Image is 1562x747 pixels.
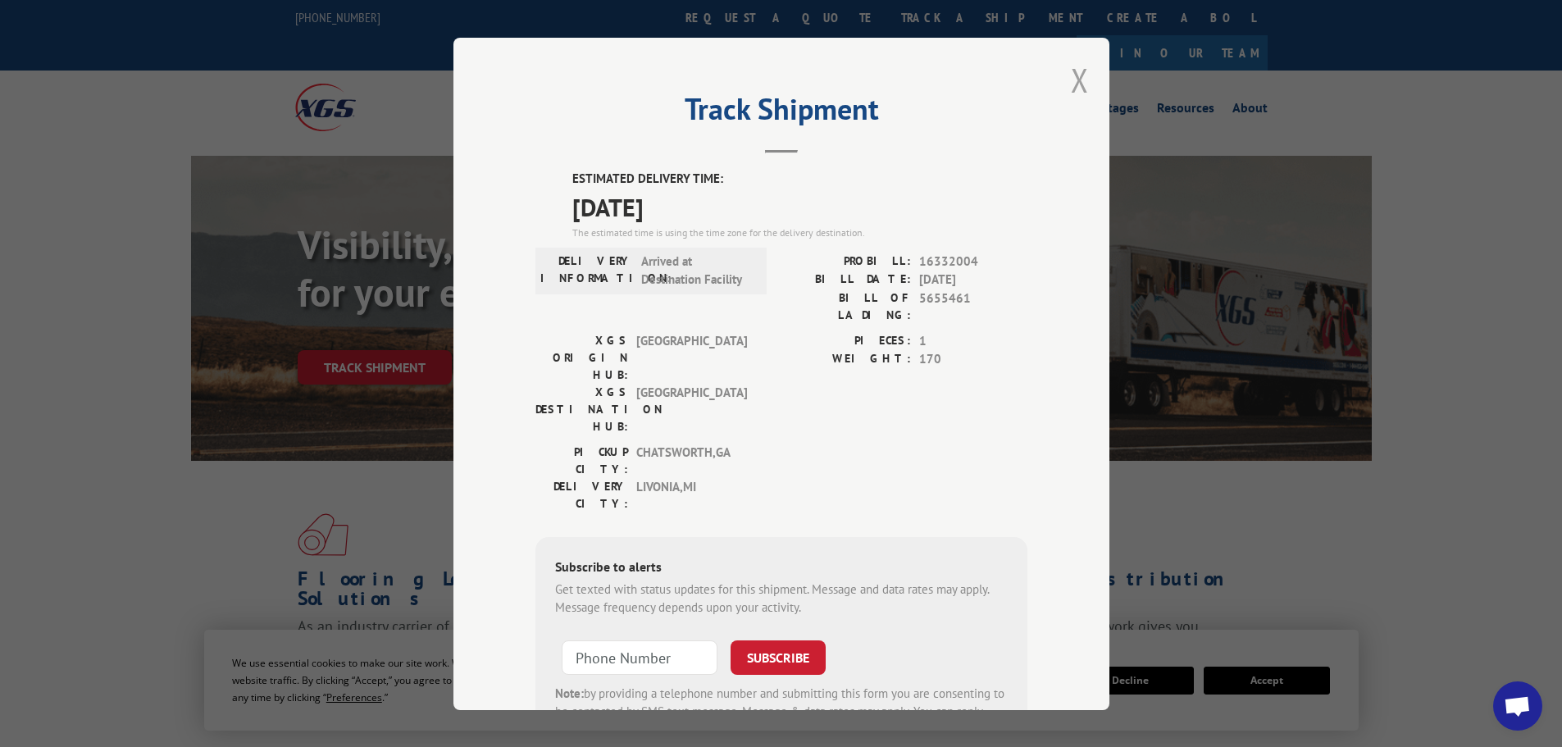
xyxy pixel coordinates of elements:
[781,252,911,271] label: PROBILL:
[555,556,1008,580] div: Subscribe to alerts
[919,350,1027,369] span: 170
[919,331,1027,350] span: 1
[636,331,747,383] span: [GEOGRAPHIC_DATA]
[781,350,911,369] label: WEIGHT:
[535,477,628,512] label: DELIVERY CITY:
[636,383,747,435] span: [GEOGRAPHIC_DATA]
[555,684,1008,740] div: by providing a telephone number and submitting this form you are consenting to be contacted by SM...
[1493,681,1542,731] div: Open chat
[781,289,911,323] label: BILL OF LADING:
[781,331,911,350] label: PIECES:
[555,685,584,700] strong: Note:
[562,640,717,674] input: Phone Number
[919,252,1027,271] span: 16332004
[636,477,747,512] span: LIVONIA , MI
[636,443,747,477] span: CHATSWORTH , GA
[572,188,1027,225] span: [DATE]
[555,580,1008,617] div: Get texted with status updates for this shipment. Message and data rates may apply. Message frequ...
[535,331,628,383] label: XGS ORIGIN HUB:
[1071,58,1089,102] button: Close modal
[641,252,752,289] span: Arrived at Destination Facility
[540,252,633,289] label: DELIVERY INFORMATION:
[535,383,628,435] label: XGS DESTINATION HUB:
[535,98,1027,129] h2: Track Shipment
[572,225,1027,239] div: The estimated time is using the time zone for the delivery destination.
[919,271,1027,289] span: [DATE]
[572,170,1027,189] label: ESTIMATED DELIVERY TIME:
[781,271,911,289] label: BILL DATE:
[919,289,1027,323] span: 5655461
[731,640,826,674] button: SUBSCRIBE
[535,443,628,477] label: PICKUP CITY:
